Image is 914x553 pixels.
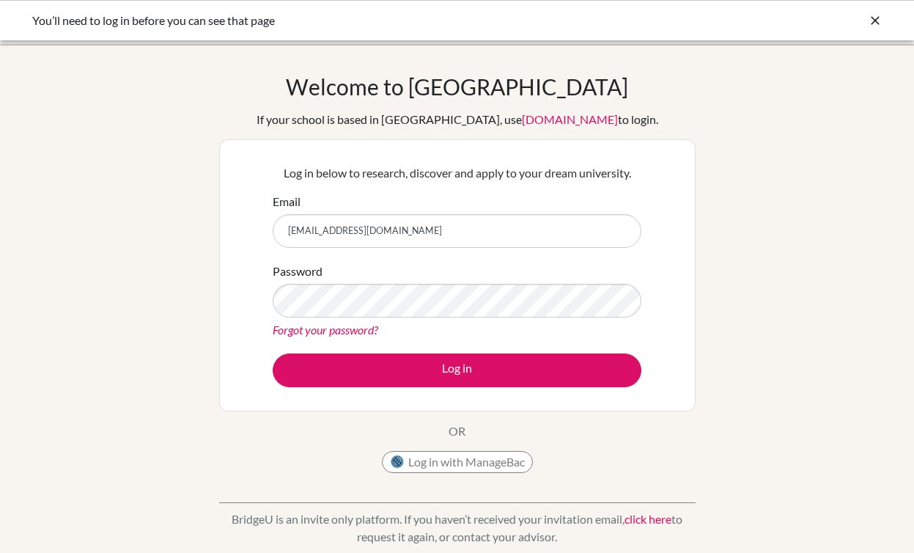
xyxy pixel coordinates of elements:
[32,12,663,29] div: You’ll need to log in before you can see that page
[273,354,641,387] button: Log in
[273,263,323,280] label: Password
[522,112,618,126] a: [DOMAIN_NAME]
[257,111,658,128] div: If your school is based in [GEOGRAPHIC_DATA], use to login.
[624,512,671,526] a: click here
[273,323,378,337] a: Forgot your password?
[449,422,465,440] p: OR
[273,164,641,182] p: Log in below to research, discover and apply to your dream university.
[219,510,696,546] p: BridgeU is an invite only platform. If you haven’t received your invitation email, to request it ...
[273,193,301,210] label: Email
[286,73,628,100] h1: Welcome to [GEOGRAPHIC_DATA]
[382,451,533,473] button: Log in with ManageBac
